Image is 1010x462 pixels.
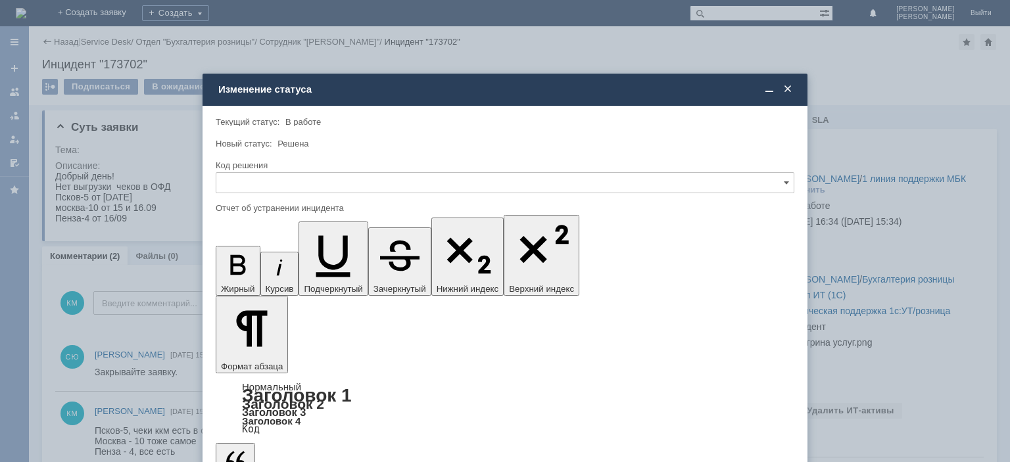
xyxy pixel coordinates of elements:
[218,83,794,95] div: Изменение статуса
[431,218,504,296] button: Нижний индекс
[299,221,368,296] button: Подчеркнутый
[216,296,288,373] button: Формат абзаца
[216,139,272,149] label: Новый статус:
[221,361,283,371] span: Формат абзаца
[221,284,255,294] span: Жирный
[260,252,299,296] button: Курсив
[216,161,792,170] div: Код решения
[304,284,362,294] span: Подчеркнутый
[242,423,260,435] a: Код
[242,406,306,418] a: Заголовок 3
[277,139,308,149] span: Решена
[216,382,794,434] div: Формат абзаца
[504,215,579,296] button: Верхний индекс
[763,83,776,95] span: Свернуть (Ctrl + M)
[509,284,574,294] span: Верхний индекс
[242,385,352,405] a: Заголовок 1
[266,284,294,294] span: Курсив
[216,246,260,296] button: Жирный
[216,204,792,212] div: Отчет об устранении инцидента
[781,83,794,95] span: Закрыть
[437,284,499,294] span: Нижний индекс
[242,381,301,392] a: Нормальный
[242,396,324,411] a: Заголовок 2
[285,117,321,127] span: В работе
[368,227,431,296] button: Зачеркнутый
[216,117,279,127] label: Текущий статус:
[242,415,301,427] a: Заголовок 4
[373,284,426,294] span: Зачеркнутый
